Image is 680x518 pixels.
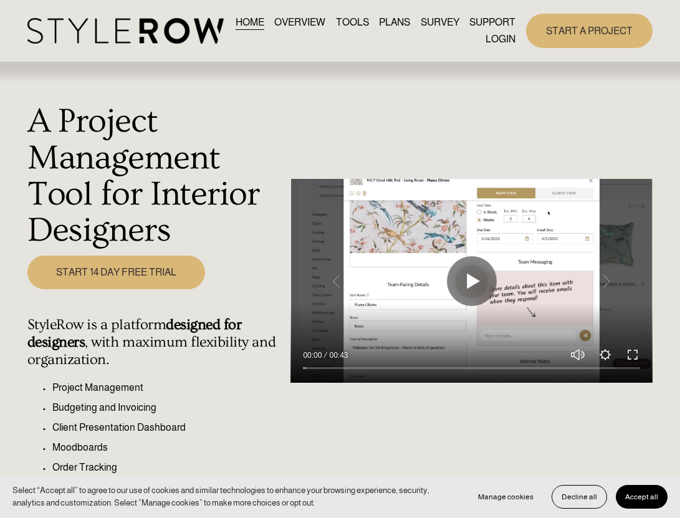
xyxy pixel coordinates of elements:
[421,14,459,31] a: SURVEY
[303,349,325,362] div: Current time
[625,492,658,501] span: Accept all
[12,484,456,509] p: Select “Accept all” to agree to our use of cookies and similar technologies to enhance your brows...
[469,15,515,30] span: SUPPORT
[478,492,534,501] span: Manage cookies
[469,485,543,509] button: Manage cookies
[274,14,325,31] a: OVERVIEW
[27,18,224,44] img: StyleRow
[486,31,515,48] a: LOGIN
[447,256,497,306] button: Play
[27,316,245,350] strong: designed for designers
[325,349,351,362] div: Duration
[52,440,284,455] p: Moodboards
[379,14,410,31] a: PLANS
[52,420,284,435] p: Client Presentation Dashboard
[236,14,264,31] a: HOME
[27,256,205,289] a: START 14 DAY FREE TRIAL
[52,460,284,475] p: Order Tracking
[303,364,640,373] input: Seek
[52,380,284,395] p: Project Management
[27,316,284,368] h4: StyleRow is a platform , with maximum flexibility and organization.
[526,14,653,48] a: START A PROJECT
[27,103,284,249] h1: A Project Management Tool for Interior Designers
[52,400,284,415] p: Budgeting and Invoicing
[616,485,668,509] button: Accept all
[552,485,607,509] button: Decline all
[336,14,369,31] a: TOOLS
[469,14,515,31] a: folder dropdown
[562,492,597,501] span: Decline all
